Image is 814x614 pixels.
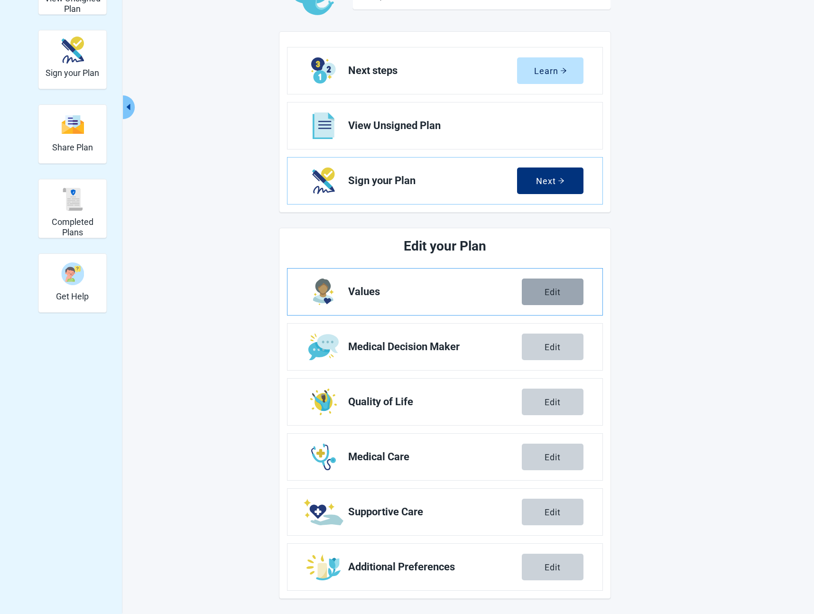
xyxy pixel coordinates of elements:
[522,499,583,525] button: Edit
[348,561,522,573] span: Additional Preferences
[38,104,107,164] div: Share Plan
[124,102,133,112] span: caret-left
[517,57,583,84] button: Learnarrow-right
[61,37,84,64] img: make_plan_official-CpYJDfBD.svg
[42,217,102,237] h2: Completed Plans
[61,114,84,135] img: svg%3e
[56,291,89,302] h2: Get Help
[38,179,107,238] div: Completed Plans
[61,188,84,211] img: svg%3e
[534,66,567,75] div: Learn
[517,167,583,194] button: Nextarrow-right
[558,177,564,184] span: arrow-right
[522,389,583,415] button: Edit
[545,507,561,517] div: Edit
[287,544,602,590] a: Edit Additional Preferences section
[61,262,84,285] img: person-question-x68TBcxA.svg
[545,287,561,297] div: Edit
[38,253,107,313] div: Get Help
[52,142,93,153] h2: Share Plan
[522,444,583,470] button: Edit
[560,67,567,74] span: arrow-right
[545,452,561,462] div: Edit
[522,554,583,580] button: Edit
[545,397,561,407] div: Edit
[545,562,561,572] div: Edit
[536,176,564,186] div: Next
[522,279,583,305] button: Edit
[46,68,99,78] h2: Sign your Plan
[522,334,583,360] button: Edit
[38,30,107,89] div: Sign your Plan
[123,95,135,119] button: Collapse menu
[545,342,561,352] div: Edit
